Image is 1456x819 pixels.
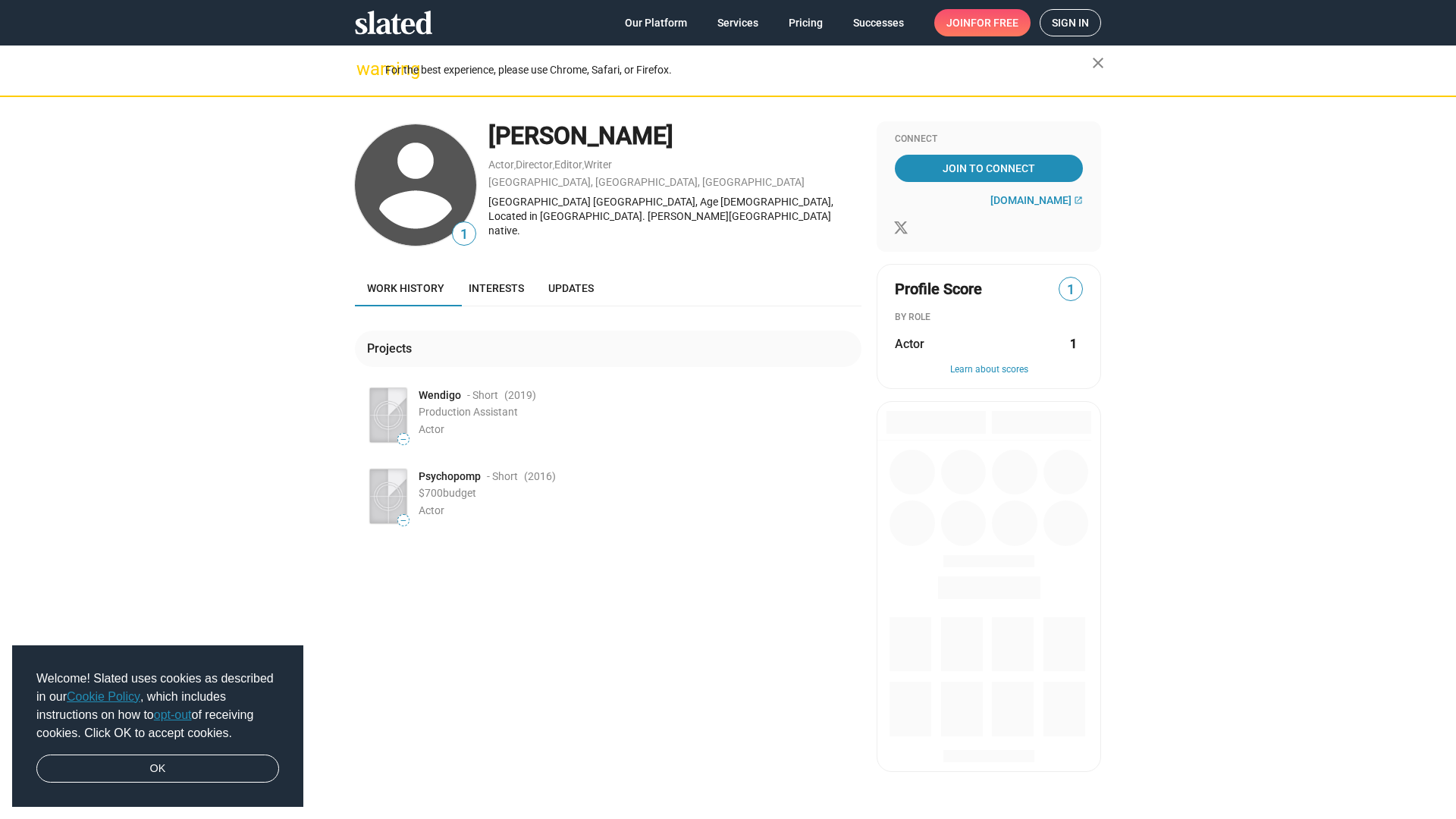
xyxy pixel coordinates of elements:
a: Interests [457,270,536,306]
span: Psychopomp [419,469,481,484]
span: Updates [548,282,594,294]
mat-icon: close [1089,54,1107,72]
span: Our Platform [625,9,687,36]
a: opt-out [154,708,192,721]
span: Actor [419,423,444,435]
span: — [398,435,409,444]
div: For the best experience, please use Chrome, Safari, or Firefox. [385,60,1092,80]
a: Actor [488,158,514,171]
span: Welcome! Slated uses cookies as described in our , which includes instructions on how to of recei... [36,670,279,742]
span: - Short [487,469,518,484]
a: Our Platform [613,9,699,36]
span: 1 [453,224,475,245]
span: Pricing [789,9,823,36]
a: Updates [536,270,606,306]
div: [PERSON_NAME] [488,120,861,152]
a: Joinfor free [934,9,1031,36]
a: Editor [554,158,582,171]
button: Learn about scores [895,364,1083,376]
a: [GEOGRAPHIC_DATA], [GEOGRAPHIC_DATA], [GEOGRAPHIC_DATA] [488,176,805,188]
a: Work history [355,270,457,306]
span: , [582,162,584,170]
span: , [553,162,554,170]
span: - Short [467,388,498,403]
div: Projects [367,340,418,356]
a: Writer [584,158,612,171]
span: Join [946,9,1018,36]
span: $700 [419,487,443,499]
a: [DOMAIN_NAME] [990,194,1083,206]
span: Sign in [1052,10,1089,36]
span: budget [443,487,476,499]
span: — [398,516,409,525]
span: Services [717,9,758,36]
span: [DOMAIN_NAME] [990,194,1072,206]
div: [GEOGRAPHIC_DATA] [GEOGRAPHIC_DATA], Age [DEMOGRAPHIC_DATA], Located in [GEOGRAPHIC_DATA]. [PERSO... [488,195,861,237]
span: Wendigo [419,388,461,403]
span: Production Assistant [419,406,518,418]
span: (2019 ) [504,388,536,403]
a: Pricing [777,9,835,36]
span: Successes [853,9,904,36]
span: for free [971,9,1018,36]
a: Sign in [1040,9,1101,36]
span: Actor [419,504,444,516]
a: Cookie Policy [67,690,140,703]
mat-icon: open_in_new [1074,196,1083,205]
span: , [514,162,516,170]
span: Actor [895,336,924,352]
a: Services [705,9,770,36]
div: BY ROLE [895,312,1083,324]
mat-icon: warning [356,60,375,78]
a: Director [516,158,553,171]
strong: 1 [1070,336,1077,352]
span: 1 [1059,280,1082,300]
a: Join To Connect [895,155,1083,182]
span: (2016 ) [524,469,556,484]
a: dismiss cookie message [36,755,279,783]
span: Work history [367,282,444,294]
span: Join To Connect [898,155,1080,182]
div: Connect [895,133,1083,146]
span: Profile Score [895,279,982,300]
div: cookieconsent [12,645,303,808]
a: Successes [841,9,916,36]
span: Interests [469,282,524,294]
